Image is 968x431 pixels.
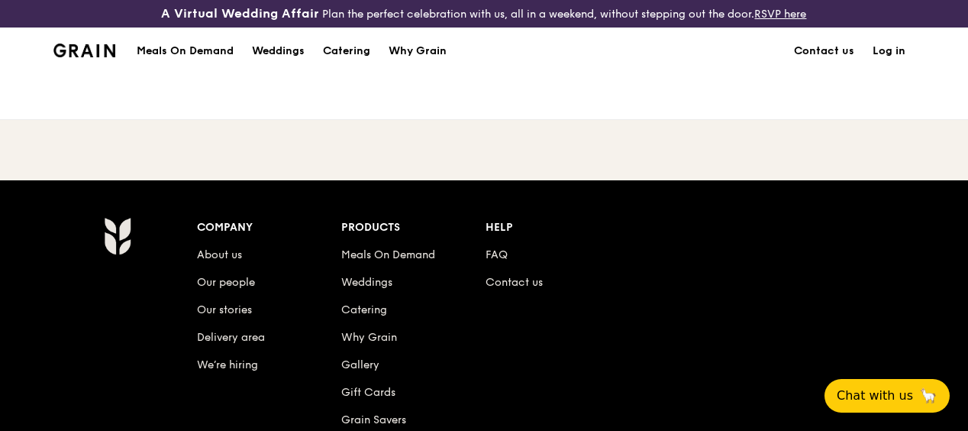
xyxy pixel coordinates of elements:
h3: A Virtual Wedding Affair [161,6,319,21]
span: Chat with us [837,387,913,405]
div: Products [341,217,486,238]
div: Catering [323,28,370,74]
a: Contact us [785,28,863,74]
a: We’re hiring [197,358,258,371]
div: Plan the perfect celebration with us, all in a weekend, without stepping out the door. [161,6,806,21]
img: Grain [104,217,131,255]
a: About us [197,248,242,261]
a: Weddings [341,276,392,289]
div: Why Grain [389,28,447,74]
a: Catering [341,303,387,316]
a: Log in [863,28,915,74]
a: Our stories [197,303,252,316]
button: Chat with us🦙 [824,379,950,413]
span: 🦙 [919,387,937,405]
a: Grain Savers [341,413,406,426]
a: RSVP here [754,8,806,21]
img: Grain [53,44,115,57]
h1: Meals On Demand [137,44,234,59]
a: Gallery [341,358,379,371]
a: GrainGrain [53,27,115,73]
a: Catering [314,28,379,74]
a: Meals On Demand [341,248,435,261]
a: Our people [197,276,255,289]
div: Weddings [252,28,305,74]
div: Help [486,217,630,238]
a: Gift Cards [341,386,395,399]
a: Weddings [243,28,314,74]
a: Why Grain [379,28,456,74]
a: Why Grain [341,331,397,344]
div: Company [197,217,341,238]
a: FAQ [486,248,508,261]
a: Delivery area [197,331,265,344]
a: Contact us [486,276,543,289]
